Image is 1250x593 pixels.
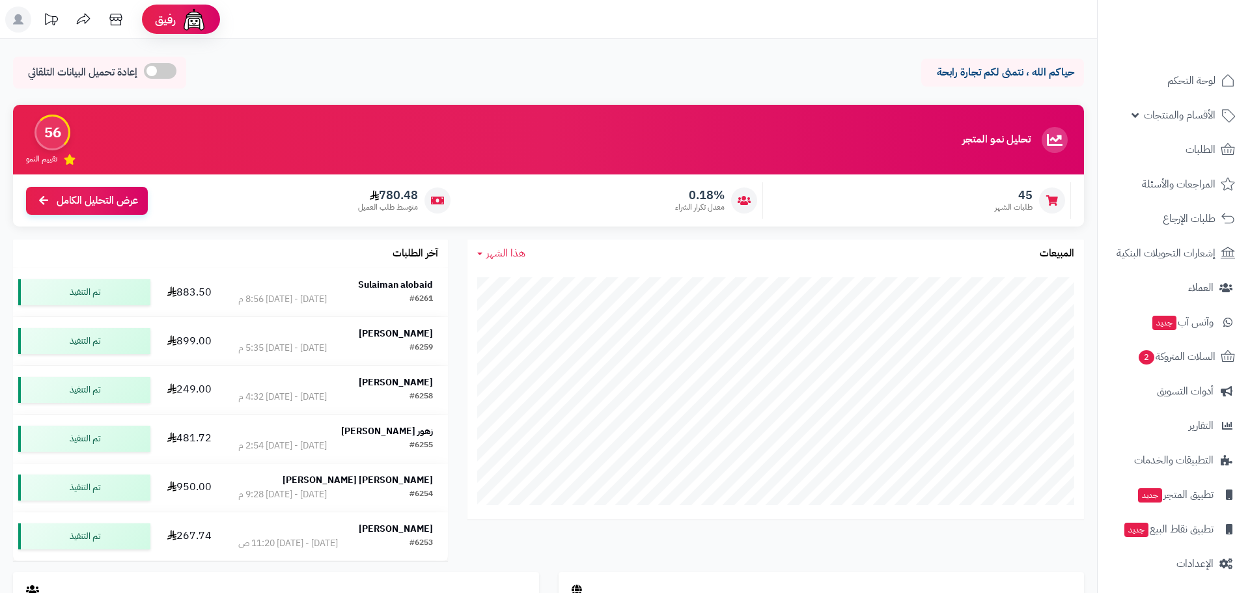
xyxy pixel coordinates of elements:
[358,202,418,213] span: متوسط طلب العميل
[26,187,148,215] a: عرض التحليل الكامل
[410,439,433,452] div: #6255
[18,475,150,501] div: تم التنفيذ
[35,7,67,36] a: تحديثات المنصة
[1124,523,1148,537] span: جديد
[156,512,223,560] td: 267.74
[156,463,223,512] td: 950.00
[1137,348,1215,366] span: السلات المتروكة
[1144,106,1215,124] span: الأقسام والمنتجات
[410,391,433,404] div: #6258
[238,293,327,306] div: [DATE] - [DATE] 8:56 م
[359,522,433,536] strong: [PERSON_NAME]
[931,65,1074,80] p: حياكم الله ، نتمنى لكم تجارة رابحة
[156,268,223,316] td: 883.50
[1105,307,1242,338] a: وآتس آبجديد
[1105,376,1242,407] a: أدوات التسويق
[359,376,433,389] strong: [PERSON_NAME]
[283,473,433,487] strong: [PERSON_NAME] [PERSON_NAME]
[1105,169,1242,200] a: المراجعات والأسئلة
[1105,134,1242,165] a: الطلبات
[410,342,433,355] div: #6259
[18,279,150,305] div: تم التنفيذ
[477,246,525,261] a: هذا الشهر
[359,327,433,340] strong: [PERSON_NAME]
[181,7,207,33] img: ai-face.png
[675,202,725,213] span: معدل تكرار الشراء
[1186,141,1215,159] span: الطلبات
[995,202,1033,213] span: طلبات الشهر
[1134,451,1214,469] span: التطبيقات والخدمات
[1105,445,1242,476] a: التطبيقات والخدمات
[1152,316,1176,330] span: جديد
[1105,479,1242,510] a: تطبيق المتجرجديد
[1105,410,1242,441] a: التقارير
[238,439,327,452] div: [DATE] - [DATE] 2:54 م
[1105,238,1242,269] a: إشعارات التحويلات البنكية
[18,377,150,403] div: تم التنفيذ
[18,328,150,354] div: تم التنفيذ
[18,426,150,452] div: تم التنفيذ
[358,188,418,202] span: 780.48
[28,65,137,80] span: إعادة تحميل البيانات التلقائي
[238,488,327,501] div: [DATE] - [DATE] 9:28 م
[156,317,223,365] td: 899.00
[1117,244,1215,262] span: إشعارات التحويلات البنكية
[675,188,725,202] span: 0.18%
[410,293,433,306] div: #6261
[1163,210,1215,228] span: طلبات الإرجاع
[1138,488,1162,503] span: جديد
[358,278,433,292] strong: Sulaiman alobaid
[1167,72,1215,90] span: لوحة التحكم
[1151,313,1214,331] span: وآتس آب
[410,537,433,550] div: #6253
[1189,417,1214,435] span: التقارير
[1137,486,1214,504] span: تطبيق المتجر
[238,537,338,550] div: [DATE] - [DATE] 11:20 ص
[1105,514,1242,545] a: تطبيق نقاط البيعجديد
[410,488,433,501] div: #6254
[238,391,327,404] div: [DATE] - [DATE] 4:32 م
[1188,279,1214,297] span: العملاء
[1040,248,1074,260] h3: المبيعات
[1123,520,1214,538] span: تطبيق نقاط البيع
[1139,350,1154,365] span: 2
[18,523,150,549] div: تم التنفيذ
[1105,548,1242,579] a: الإعدادات
[962,134,1031,146] h3: تحليل نمو المتجر
[1105,272,1242,303] a: العملاء
[341,424,433,438] strong: زهور [PERSON_NAME]
[995,188,1033,202] span: 45
[155,12,176,27] span: رفيق
[1105,65,1242,96] a: لوحة التحكم
[238,342,327,355] div: [DATE] - [DATE] 5:35 م
[156,415,223,463] td: 481.72
[26,154,57,165] span: تقييم النمو
[1105,203,1242,234] a: طلبات الإرجاع
[393,248,438,260] h3: آخر الطلبات
[57,193,138,208] span: عرض التحليل الكامل
[1176,555,1214,573] span: الإعدادات
[1105,341,1242,372] a: السلات المتروكة2
[156,366,223,414] td: 249.00
[1142,175,1215,193] span: المراجعات والأسئلة
[486,245,525,261] span: هذا الشهر
[1157,382,1214,400] span: أدوات التسويق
